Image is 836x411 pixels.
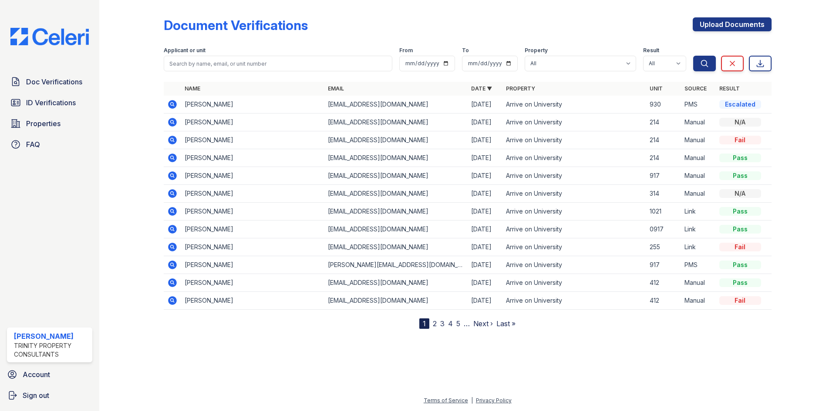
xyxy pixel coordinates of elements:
[681,131,716,149] td: Manual
[399,47,413,54] label: From
[502,256,646,274] td: Arrive on University
[471,397,473,404] div: |
[646,292,681,310] td: 412
[502,238,646,256] td: Arrive on University
[468,203,502,221] td: [DATE]
[181,238,324,256] td: [PERSON_NAME]
[324,185,468,203] td: [EMAIL_ADDRESS][DOMAIN_NAME]
[681,167,716,185] td: Manual
[502,167,646,185] td: Arrive on University
[468,167,502,185] td: [DATE]
[3,387,96,404] a: Sign out
[646,203,681,221] td: 1021
[502,114,646,131] td: Arrive on University
[3,366,96,383] a: Account
[502,149,646,167] td: Arrive on University
[646,114,681,131] td: 214
[719,225,761,234] div: Pass
[324,114,468,131] td: [EMAIL_ADDRESS][DOMAIN_NAME]
[646,238,681,256] td: 255
[181,96,324,114] td: [PERSON_NAME]
[468,149,502,167] td: [DATE]
[681,221,716,238] td: Link
[181,274,324,292] td: [PERSON_NAME]
[324,221,468,238] td: [EMAIL_ADDRESS][DOMAIN_NAME]
[324,131,468,149] td: [EMAIL_ADDRESS][DOMAIN_NAME]
[681,96,716,114] td: PMS
[719,189,761,198] div: N/A
[684,85,707,92] a: Source
[181,185,324,203] td: [PERSON_NAME]
[719,85,740,92] a: Result
[181,256,324,274] td: [PERSON_NAME]
[324,149,468,167] td: [EMAIL_ADDRESS][DOMAIN_NAME]
[719,278,761,287] div: Pass
[468,292,502,310] td: [DATE]
[456,319,460,328] a: 5
[7,73,92,90] a: Doc Verifications
[719,118,761,127] div: N/A
[26,77,82,87] span: Doc Verifications
[7,94,92,111] a: ID Verifications
[324,203,468,221] td: [EMAIL_ADDRESS][DOMAIN_NAME]
[181,131,324,149] td: [PERSON_NAME]
[440,319,445,328] a: 3
[468,96,502,114] td: [DATE]
[502,221,646,238] td: Arrive on University
[646,256,681,274] td: 917
[646,185,681,203] td: 314
[448,319,453,328] a: 4
[7,136,92,153] a: FAQ
[324,167,468,185] td: [EMAIL_ADDRESS][DOMAIN_NAME]
[433,319,437,328] a: 2
[650,85,663,92] a: Unit
[462,47,469,54] label: To
[468,274,502,292] td: [DATE]
[719,243,761,251] div: Fail
[525,47,548,54] label: Property
[181,149,324,167] td: [PERSON_NAME]
[681,256,716,274] td: PMS
[646,131,681,149] td: 214
[681,114,716,131] td: Manual
[643,47,659,54] label: Result
[693,17,772,31] a: Upload Documents
[681,274,716,292] td: Manual
[502,96,646,114] td: Arrive on University
[506,85,535,92] a: Property
[646,274,681,292] td: 412
[473,319,493,328] a: Next ›
[496,319,516,328] a: Last »
[424,397,468,404] a: Terms of Service
[719,261,761,269] div: Pass
[26,139,40,150] span: FAQ
[681,149,716,167] td: Manual
[502,185,646,203] td: Arrive on University
[324,96,468,114] td: [EMAIL_ADDRESS][DOMAIN_NAME]
[681,238,716,256] td: Link
[23,390,49,401] span: Sign out
[185,85,200,92] a: Name
[181,221,324,238] td: [PERSON_NAME]
[26,118,61,129] span: Properties
[14,341,89,359] div: Trinity Property Consultants
[681,185,716,203] td: Manual
[324,238,468,256] td: [EMAIL_ADDRESS][DOMAIN_NAME]
[164,47,206,54] label: Applicant or unit
[468,114,502,131] td: [DATE]
[324,256,468,274] td: [PERSON_NAME][EMAIL_ADDRESS][DOMAIN_NAME]
[502,292,646,310] td: Arrive on University
[719,296,761,305] div: Fail
[468,185,502,203] td: [DATE]
[324,292,468,310] td: [EMAIL_ADDRESS][DOMAIN_NAME]
[471,85,492,92] a: Date ▼
[646,149,681,167] td: 214
[181,114,324,131] td: [PERSON_NAME]
[681,292,716,310] td: Manual
[502,274,646,292] td: Arrive on University
[719,207,761,216] div: Pass
[23,369,50,380] span: Account
[646,167,681,185] td: 917
[468,256,502,274] td: [DATE]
